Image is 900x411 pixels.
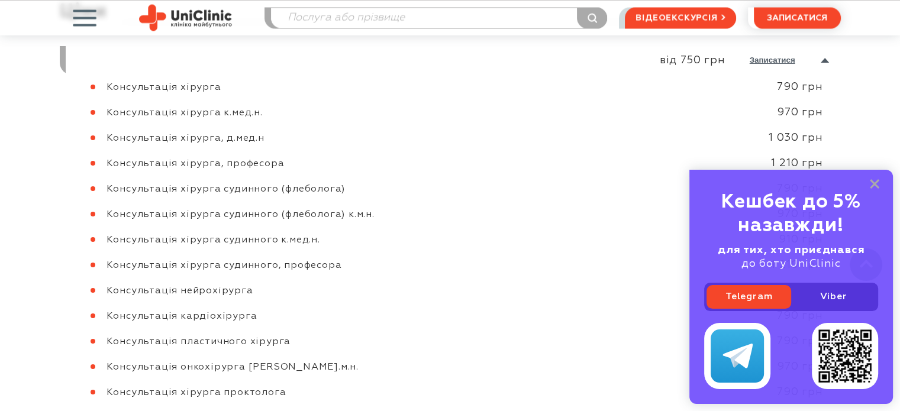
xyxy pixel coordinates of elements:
span: Консультація хірурга проктолога [107,388,286,397]
button: записатися [754,7,841,28]
a: Viber [791,285,876,309]
span: Консультація онкохірурга [PERSON_NAME].м.н. [107,363,359,372]
input: Послуга або прізвище [271,8,607,28]
a: відеоекскурсія [625,7,736,28]
span: Консультація хірурга судинного (флеболога) к.м.н. [107,210,375,219]
div: 790 грн [739,80,841,94]
b: для тих, хто приєднався [718,245,864,255]
span: Консультація хірурга, професора [107,159,285,169]
button: записатися [750,56,795,64]
span: Консультація кардіохірурга [107,312,257,321]
span: Консультація хірурга к.мед.н. [107,108,263,118]
div: 1 030 грн [739,131,841,145]
div: Кешбек до 5% назавжди! [704,190,878,238]
img: Uniclinic [139,4,232,31]
div: 1 210 грн [739,157,841,170]
div: 970 грн [739,106,841,119]
span: Консультація хірурга [107,83,221,92]
span: Консультація хірурга судинного (флеболога) [107,185,346,194]
a: Telegram [707,285,791,309]
span: відеоекскурсія [636,8,717,28]
span: Консультація нейрохірурга [107,286,253,296]
span: Консультація хірурга судинного к.мед.н. [107,235,320,245]
span: Консультація хірурга, д.мед.н [107,134,264,143]
span: Консультація хірурга судинного, професора [107,261,342,270]
div: до боту UniClinic [704,244,878,271]
span: записатися [767,14,827,22]
span: Консультація пластичного хірурга [107,337,291,347]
